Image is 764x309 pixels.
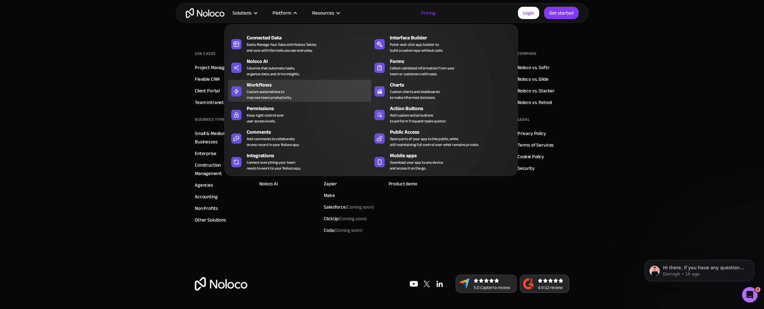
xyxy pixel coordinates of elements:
[371,80,514,102] a: ChartsCustom charts and dashboardsto make informed decisions.
[228,80,371,102] a: WorkflowsCustom automations toimprove team productivity.
[544,7,579,19] a: Get started
[228,127,371,149] a: CommentsAdd comments to collaborateon any record in your Noloco app.
[195,181,213,189] a: Agencies
[518,129,546,138] a: Privacy Policy
[390,34,517,42] div: Interface Builder
[247,34,374,42] div: Connected Data
[518,75,549,83] a: Noloco vs. Glide
[390,89,440,100] div: Custom charts and dashboards to make informed decisions.
[247,160,301,171] div: Connect everything your team needs to work to your Noloco app.
[518,115,530,124] div: Legal
[228,33,371,55] a: Connected DataEasily Manage Your Data with Noloco Tablesand sync with the tools you use everyday.
[195,75,220,83] a: Flexible CRM
[228,150,371,172] a: IntegrationsConnect everything your teamneeds to work to your Noloco app.
[195,149,216,158] a: Enterprise
[338,214,367,223] span: (Coming soon)
[518,7,539,19] a: Login
[195,98,224,107] a: Team Intranet
[324,226,362,234] div: Coda
[518,49,537,58] div: Compare
[247,112,284,124] div: Keep tight control over user access levels.
[324,214,367,223] div: ClickUp
[518,152,544,161] a: Cookie Policy
[390,160,443,171] span: Download your app to any device and access it on the go.
[518,141,554,149] a: Terms of Services
[518,63,550,72] a: Noloco vs. Softr
[390,112,447,124] div: Add custom action buttons to perform frequent tasks quicker.
[247,42,316,53] div: Easily Manage Your Data with Noloco Tables and sync with the tools you use everyday.
[390,152,517,160] div: Mobile apps
[228,56,371,78] a: Noloco AIColumns that automate tasks,organize data, and drive insights.
[413,9,443,17] a: Pricing
[371,127,514,149] a: Public AccessOpen parts of your app to the public, whilestill maintaining full control over what ...
[324,168,336,176] a: Stripe
[195,87,220,95] a: Client Portal
[224,15,518,176] nav: Platform
[371,56,514,78] a: FormsCollect validated information from yourteam or customers with ease.
[312,9,334,17] div: Resources
[518,98,552,107] a: Noloco vs. Retool
[247,89,292,100] div: Custom automations to improve team productivity.
[390,65,455,77] div: Collect validated information from your team or customers with ease.
[247,57,374,65] div: Noloco AI
[346,202,374,211] span: (Coming soon)
[304,9,347,17] div: Resources
[324,203,374,211] div: Salesforce
[195,49,216,58] div: Use Cases
[390,81,517,89] div: Charts
[195,115,227,124] div: BUSINESS TYPES
[264,9,304,17] div: Platform
[390,136,479,148] div: Open parts of your app to the public, while still maintaining full control over what remains priv...
[390,128,517,136] div: Public Access
[518,164,535,172] a: Security
[755,287,760,292] span: 1
[324,191,335,200] a: Make
[389,168,407,176] a: Webinars
[247,105,374,112] div: Permissions
[389,180,417,188] a: Product demo
[324,180,337,188] a: Zapier
[195,161,246,178] a: Construction Management
[371,103,514,125] a: Action ButtonsAdd custom action buttonsto perform frequent tasks quicker.
[228,103,371,125] a: PermissionsKeep tight control overuser access levels.
[635,246,764,292] iframe: Intercom notifications message
[224,9,264,17] div: Solutions
[390,42,443,53] div: Point-and-click app builder to build a custom app without code.
[371,33,514,55] a: Interface BuilderPoint-and-click app builder tobuild a custom app without code.
[247,152,374,160] div: Integrations
[195,63,235,72] a: Project Managment
[259,180,278,188] a: Noloco AI
[195,192,218,201] a: Accounting
[518,87,555,95] a: Noloco vs. Stacker
[195,204,218,212] a: Non Profits
[742,287,758,303] iframe: Intercom live chat
[247,136,300,148] div: Add comments to collaborate on any record in your Noloco app.
[247,81,374,89] div: Workflows
[247,128,374,136] div: Comments
[247,65,300,77] div: Columns that automate tasks, organize data, and drive insights.
[186,8,224,18] a: home
[334,226,362,235] span: (Coming soon)
[390,57,517,65] div: Forms
[390,105,517,112] div: Action Buttons
[259,168,286,176] a: Public Access
[233,9,252,17] div: Solutions
[195,129,246,146] a: Small & Medium Businesses
[273,9,291,17] div: Platform
[195,216,226,224] a: Other Solutions
[371,150,514,172] a: Mobile appsDownload your app to any deviceand access it on the go.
